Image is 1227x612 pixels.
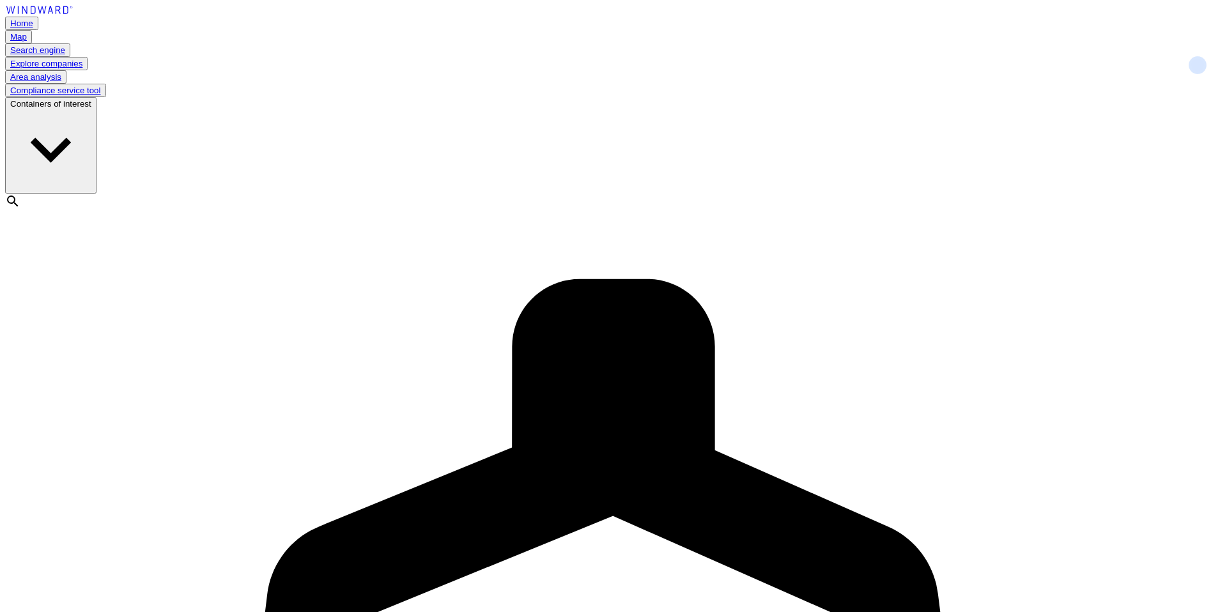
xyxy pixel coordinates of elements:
button: Map [5,30,32,43]
iframe: Chat [1173,555,1217,602]
a: Search engine [10,45,65,55]
a: Home [10,19,33,28]
a: Map [10,32,27,42]
span: Containers of interest [10,99,91,192]
a: Area analysis [10,72,61,82]
button: Area analysis [5,70,66,84]
button: Explore companies [5,57,88,70]
button: Search engine [5,43,70,57]
button: Home [5,17,38,30]
button: Compliance service tool [5,84,106,97]
a: Explore companies [10,59,82,68]
a: Compliance service tool [10,86,101,95]
button: Containers of interest [5,97,96,194]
